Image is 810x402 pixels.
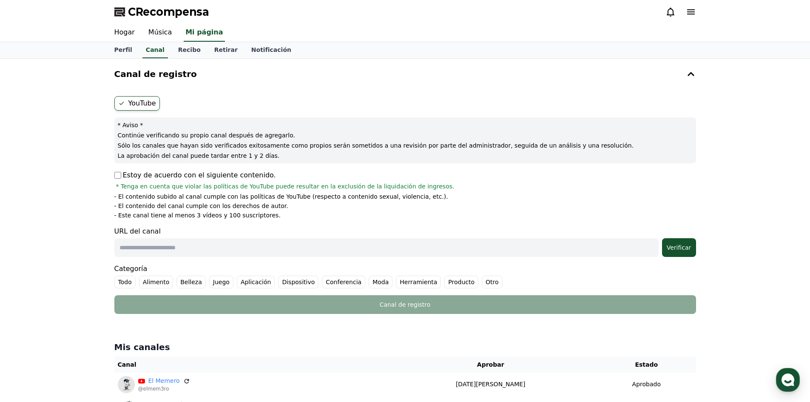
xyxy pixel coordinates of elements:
[123,171,276,179] font: Estoy de acuerdo con el siguiente contenido.
[114,212,281,219] font: - Este canal tiene al menos 3 vídeos y 100 suscriptores.
[477,361,504,368] font: Aprobar
[456,381,526,388] font: [DATE][PERSON_NAME]
[448,279,475,285] font: Producto
[180,279,202,285] font: Belleza
[18,129,73,138] span: Enter a message.
[171,42,207,58] a: Recibo
[93,68,146,76] span: See business hours
[111,62,699,86] button: Canal de registro
[118,142,634,149] font: Sólo los canales que hayan sido verificados exitosamente como propios serán sometidos a una revis...
[214,46,238,53] font: Retirar
[35,90,63,98] div: Creward
[148,376,180,385] a: El Memero
[244,42,298,58] a: Notificación
[114,202,288,209] font: - El contenido del canal cumple con los derechos de autor.
[326,279,361,285] font: Conferencia
[142,42,168,58] a: Canal
[632,381,661,388] font: Aprobado
[486,279,499,285] font: Otro
[118,279,132,285] font: Todo
[138,386,169,392] font: @elmem3ro
[128,99,156,107] font: YouTube
[372,279,389,285] font: Moda
[56,270,110,291] a: Messages
[114,5,209,19] a: CRecompensa
[184,24,225,42] a: Mi página
[118,152,280,159] font: La aprobación del canal puede tardar entre 1 y 2 días.
[84,168,118,174] b: Channel Talk
[54,147,123,154] span: Back on [DATE] 1:30 AM
[241,279,271,285] font: Aplicación
[89,67,156,77] button: See business hours
[282,279,315,285] font: Dispositivo
[48,168,117,174] a: Powered byChannel Talk
[251,46,291,53] font: Notificación
[10,64,60,77] h1: CReward
[108,24,142,42] a: Hogar
[12,123,154,144] a: Enter a message.
[71,283,96,290] span: Messages
[143,279,170,285] font: Alimento
[400,279,437,285] font: Herramienta
[380,301,431,308] font: Canal de registro
[57,168,117,174] span: Powered by
[114,46,132,53] font: Perfil
[67,91,81,97] div: 09-03
[3,270,56,291] a: Home
[126,282,147,289] span: Settings
[148,28,172,36] font: Música
[142,24,179,42] a: Música
[114,28,135,36] font: Hogar
[118,132,295,139] font: Continúe verificando su propio canal después de agregarlo.
[35,98,150,115] div: Hello, YouTube revenue rates are determined by various factors, such as the content, the viewer’s...
[213,279,230,285] font: Juego
[114,295,696,314] button: Canal de registro
[108,42,139,58] a: Perfil
[178,46,201,53] font: Recibo
[22,282,37,289] span: Home
[146,46,165,53] font: Canal
[118,361,136,368] font: Canal
[10,87,156,118] a: Creward09-03 Hello, YouTube revenue rates are determined by various factors, such as the content,...
[114,69,197,79] font: Canal de registro
[114,265,148,273] font: Categoría
[185,28,223,36] font: Mi página
[116,183,455,190] font: * Tenga en cuenta que violar las políticas de YouTube puede resultar en la exclusión de la liquid...
[207,42,244,58] a: Retirar
[114,342,170,352] font: Mis canales
[662,238,696,257] button: Verificar
[148,377,180,384] font: El Memero
[110,270,163,291] a: Settings
[118,376,135,393] img: El Memero
[128,6,209,18] font: CRecompensa
[114,227,161,235] font: URL del canal
[635,361,658,368] font: Estado
[667,244,691,251] font: Verificar
[114,193,448,200] font: - El contenido subido al canal cumple con las políticas de YouTube (respecto a contenido sexual, ...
